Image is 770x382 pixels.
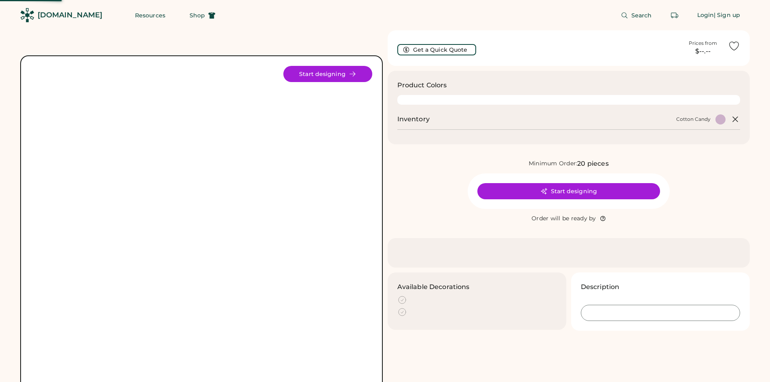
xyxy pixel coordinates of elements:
button: Resources [125,7,175,23]
div: Minimum Order: [529,160,578,168]
h3: Product Colors [397,80,447,90]
div: $--.-- [683,46,723,56]
div: [DOMAIN_NAME] [38,10,102,20]
span: Shop [190,13,205,18]
div: Order will be ready by [532,215,596,223]
div: Login [697,11,714,19]
button: Start designing [283,66,372,82]
button: Retrieve an order [667,7,683,23]
button: Shop [180,7,225,23]
button: Start designing [477,183,660,199]
div: | Sign up [714,11,740,19]
h2: Inventory [397,114,430,124]
h3: Description [581,282,620,292]
h3: Available Decorations [397,282,470,292]
div: Cotton Candy [676,116,711,122]
img: Rendered Logo - Screens [20,8,34,22]
div: Prices from [689,40,717,46]
span: Search [631,13,652,18]
div: 20 pieces [577,159,608,169]
button: Get a Quick Quote [397,44,476,55]
button: Search [611,7,662,23]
